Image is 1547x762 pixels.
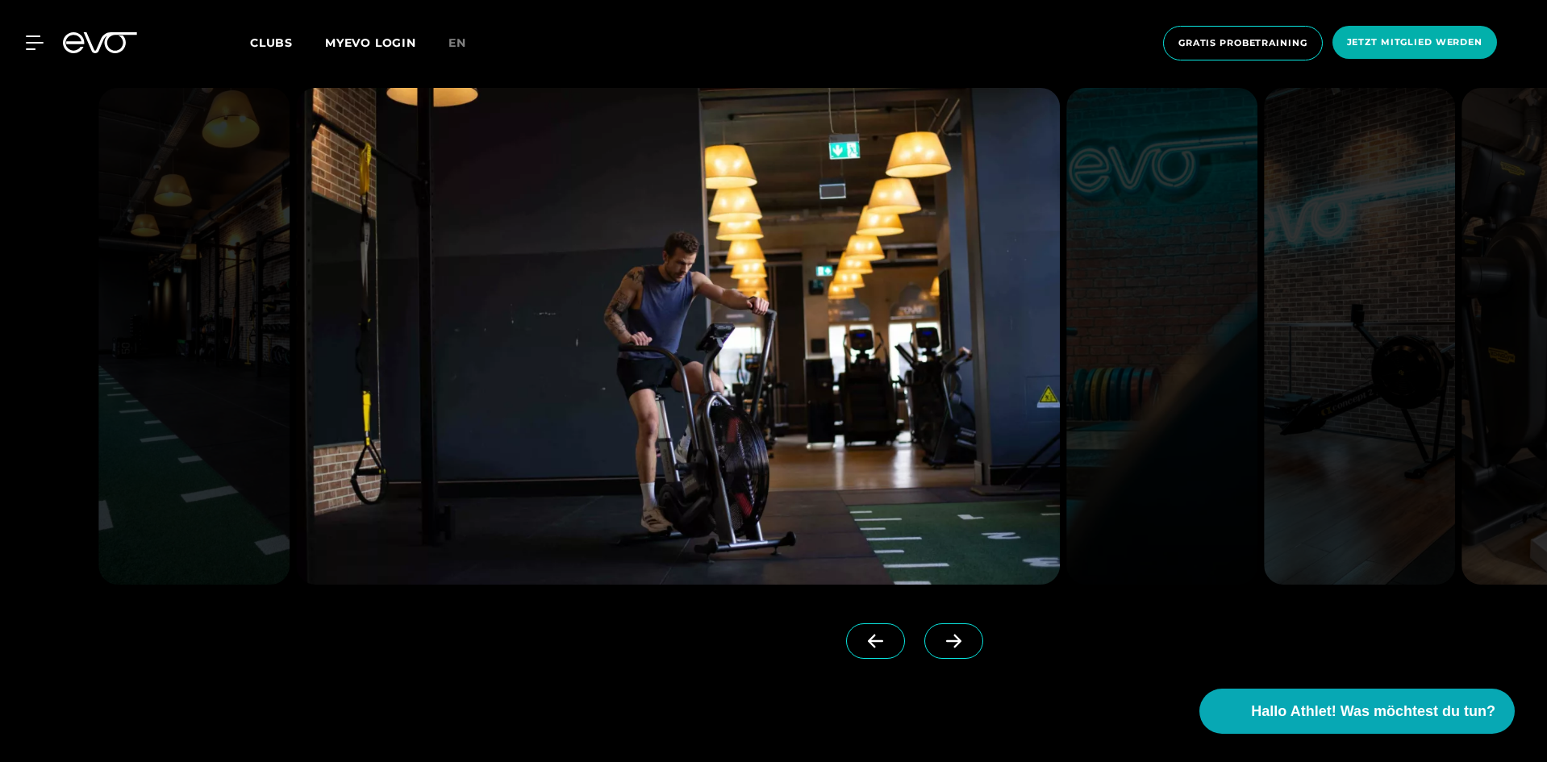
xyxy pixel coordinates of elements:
[296,88,1060,585] img: evofitness
[1328,26,1502,60] a: Jetzt Mitglied werden
[250,35,293,50] span: Clubs
[325,35,416,50] a: MYEVO LOGIN
[98,88,290,585] img: evofitness
[448,34,486,52] a: en
[1178,36,1307,50] span: Gratis Probetraining
[448,35,466,50] span: en
[1251,701,1495,722] span: Hallo Athlet! Was möchtest du tun?
[1066,88,1257,585] img: evofitness
[1199,689,1515,734] button: Hallo Athlet! Was möchtest du tun?
[1158,26,1328,60] a: Gratis Probetraining
[1347,35,1482,49] span: Jetzt Mitglied werden
[1264,88,1455,585] img: evofitness
[250,35,325,50] a: Clubs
